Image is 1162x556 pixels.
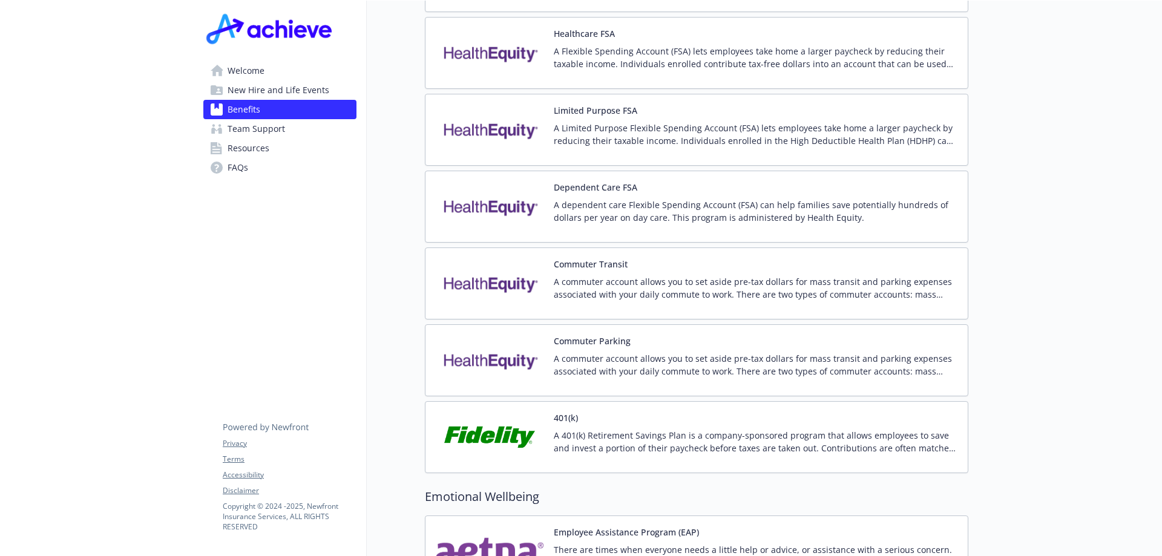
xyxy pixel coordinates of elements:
[228,139,269,158] span: Resources
[223,454,356,465] a: Terms
[223,438,356,449] a: Privacy
[554,198,958,224] p: A dependent care Flexible Spending Account (FSA) can help families save potentially hundreds of d...
[425,488,968,506] h2: Emotional Wellbeing
[435,27,544,79] img: Health Equity carrier logo
[435,258,544,309] img: Health Equity carrier logo
[554,27,615,40] button: Healthcare FSA
[203,100,356,119] a: Benefits
[435,411,544,463] img: Fidelity Investments carrier logo
[435,335,544,386] img: Health Equity carrier logo
[203,61,356,80] a: Welcome
[228,80,329,100] span: New Hire and Life Events
[435,104,544,155] img: Health Equity carrier logo
[554,45,958,70] p: A Flexible Spending Account (FSA) lets employees take home a larger paycheck by reducing their ta...
[228,61,264,80] span: Welcome
[554,122,958,147] p: A Limited Purpose Flexible Spending Account (FSA) lets employees take home a larger paycheck by r...
[554,335,631,347] button: Commuter Parking
[228,158,248,177] span: FAQs
[228,119,285,139] span: Team Support
[554,258,628,270] button: Commuter Transit
[554,411,578,424] button: 401(k)
[554,526,699,538] button: Employee Assistance Program (EAP)
[554,275,958,301] p: A commuter account allows you to set aside pre-tax dollars for mass transit and parking expenses ...
[223,469,356,480] a: Accessibility
[554,352,958,378] p: A commuter account allows you to set aside pre-tax dollars for mass transit and parking expenses ...
[223,485,356,496] a: Disclaimer
[203,158,356,177] a: FAQs
[223,501,356,532] p: Copyright © 2024 - 2025 , Newfront Insurance Services, ALL RIGHTS RESERVED
[203,80,356,100] a: New Hire and Life Events
[203,119,356,139] a: Team Support
[203,139,356,158] a: Resources
[228,100,260,119] span: Benefits
[554,181,637,194] button: Dependent Care FSA
[554,104,637,117] button: Limited Purpose FSA
[554,429,958,454] p: A 401(k) Retirement Savings Plan is a company-sponsored program that allows employees to save and...
[435,181,544,232] img: Health Equity carrier logo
